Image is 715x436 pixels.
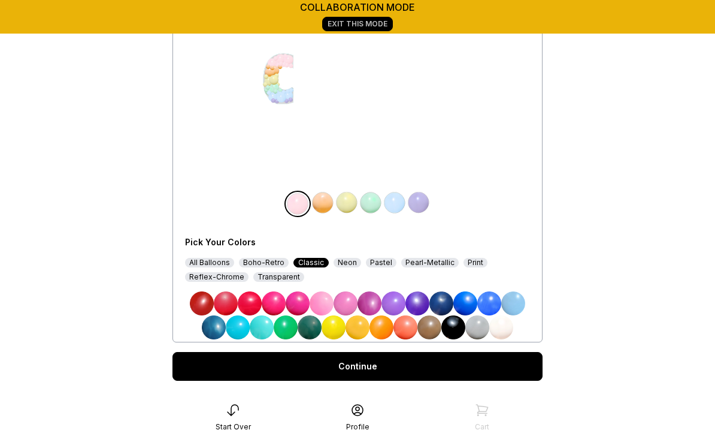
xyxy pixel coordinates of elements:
[322,17,393,31] a: Exit This Mode
[185,236,392,248] div: Pick Your Colors
[216,422,251,432] div: Start Over
[239,258,289,267] div: Boho-Retro
[346,422,369,432] div: Profile
[172,352,543,381] a: Continue
[401,258,459,267] div: Pearl-Metallic
[475,422,489,432] div: Cart
[366,258,396,267] div: Pastel
[463,258,487,267] div: Print
[185,258,234,267] div: All Balloons
[253,272,304,282] div: Transparent
[185,272,249,282] div: Reflex-Chrome
[334,258,361,267] div: Neon
[293,258,329,267] div: Classic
